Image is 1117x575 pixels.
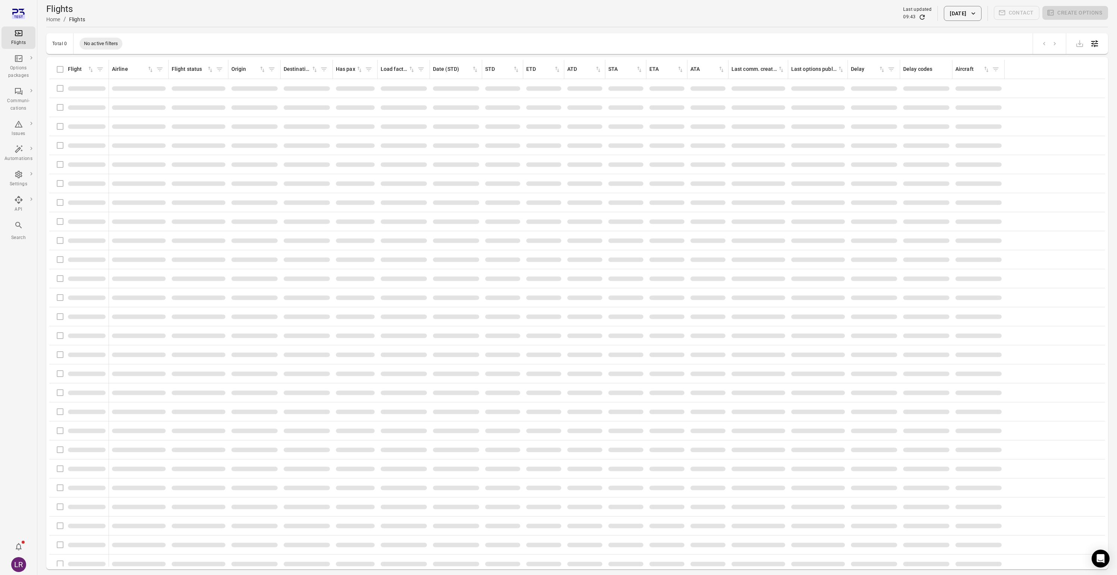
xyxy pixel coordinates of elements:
[11,557,26,572] div: LR
[485,65,520,73] div: Sort by STD in ascending order
[1,117,35,140] a: Issues
[791,65,845,73] div: Sort by last options package published in ascending order
[990,64,1001,75] span: Filter by aircraft
[903,65,949,73] div: Delay codes
[4,97,32,112] div: Communi-cations
[68,65,94,73] div: Sort by flight in ascending order
[4,234,32,242] div: Search
[944,6,981,21] button: [DATE]
[4,130,32,138] div: Issues
[318,64,330,75] span: Filter by destination
[172,65,214,73] div: Sort by flight status in ascending order
[903,13,915,21] div: 09:43
[112,65,154,73] div: Sort by airline in ascending order
[1072,40,1087,47] span: Please make a selection to export
[4,206,32,213] div: API
[46,15,85,24] nav: Breadcrumbs
[4,155,32,163] div: Automations
[955,65,990,73] div: Sort by aircraft in ascending order
[690,65,725,73] div: Sort by ATA in ascending order
[94,64,106,75] span: Filter by flight
[63,15,66,24] li: /
[567,65,602,73] div: Sort by ATD in ascending order
[1,168,35,190] a: Settings
[1,52,35,82] a: Options packages
[994,6,1040,21] span: Please make a selection to create communications
[1039,39,1060,48] nav: pagination navigation
[415,64,427,75] span: Filter by load factor
[1087,36,1102,51] button: Open table configuration
[154,64,165,75] span: Filter by airline
[903,6,932,13] div: Last updated
[214,64,225,75] span: Filter by flight status
[52,41,67,46] div: Total 0
[336,65,363,73] div: Sort by has pax in ascending order
[1,219,35,243] button: Search
[363,64,374,75] span: Filter by has pax
[731,65,785,73] div: Sort by last communication created in ascending order
[1,142,35,165] a: Automations
[8,554,29,575] button: Laufey Rut
[851,65,886,73] div: Sort by delay in ascending order
[4,65,32,79] div: Options packages
[381,65,415,73] div: Sort by load factor in ascending order
[1,85,35,114] a: Communi-cations
[266,64,277,75] span: Filter by origin
[11,539,26,554] button: Notifications
[1,193,35,216] a: API
[433,65,479,73] div: Sort by date (STD) in ascending order
[1092,550,1110,568] div: Open Intercom Messenger
[46,16,60,22] a: Home
[69,16,85,23] div: Flights
[284,65,318,73] div: Sort by destination in ascending order
[526,65,561,73] div: Sort by ETD in ascending order
[4,180,32,188] div: Settings
[231,65,266,73] div: Sort by origin in ascending order
[918,13,926,21] button: Refresh data
[608,65,643,73] div: Sort by STA in ascending order
[1,26,35,49] a: Flights
[886,64,897,75] span: Filter by delay
[4,39,32,47] div: Flights
[1042,6,1108,21] span: Please make a selection to create an option package
[46,3,85,15] h1: Flights
[649,65,684,73] div: Sort by ETA in ascending order
[79,40,123,47] span: No active filters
